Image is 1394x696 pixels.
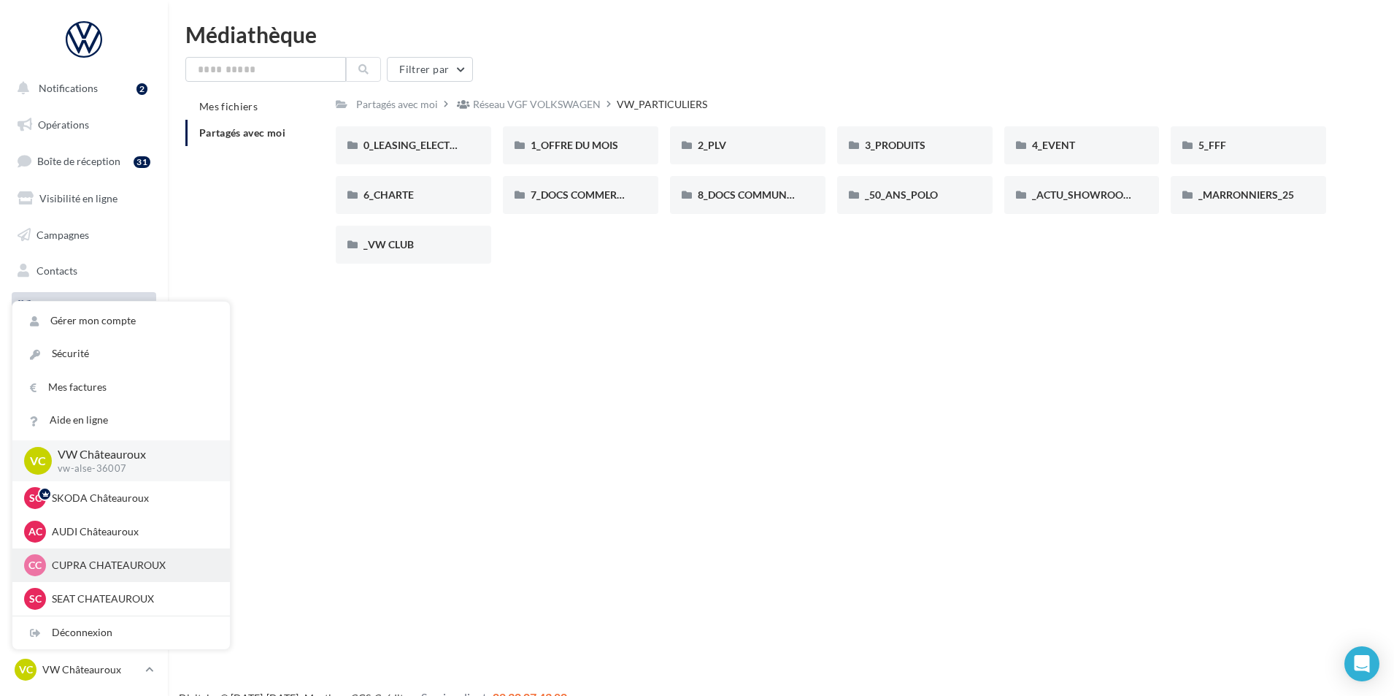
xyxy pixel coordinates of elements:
div: Déconnexion [12,616,230,649]
span: Opérations [38,118,89,131]
span: 5_FFF [1198,139,1226,151]
span: 0_LEASING_ELECTRIQUE [363,139,480,151]
a: Campagnes DataOnDemand [9,413,159,456]
a: PLV et print personnalisable [9,364,159,408]
p: AUDI Châteauroux [52,524,212,539]
a: Sécurité [12,337,230,370]
span: Mes fichiers [199,100,258,112]
div: Réseau VGF VOLKSWAGEN [473,97,601,112]
p: VW Châteauroux [58,446,207,463]
span: 2_PLV [698,139,726,151]
a: Médiathèque [9,292,159,323]
div: Partagés avec moi [356,97,438,112]
div: 31 [134,156,150,168]
a: Campagnes [9,220,159,251]
button: Notifications 2 [9,73,153,104]
a: Mes factures [12,371,230,404]
p: VW Châteauroux [42,662,139,677]
span: 1_OFFRE DU MOIS [531,139,618,151]
span: _MARRONNIERS_25 [1198,188,1294,201]
a: Calendrier [9,329,159,359]
span: _VW CLUB [363,238,414,251]
a: Opérations [9,110,159,140]
div: 2 [136,83,147,95]
span: CC [28,558,42,573]
span: 3_PRODUITS [865,139,925,151]
span: _ACTU_SHOWROOM [1032,188,1133,201]
p: SEAT CHATEAUROUX [52,592,212,606]
span: Campagnes [36,228,89,240]
a: Contacts [9,256,159,286]
span: _50_ANS_POLO [865,188,938,201]
span: 4_EVENT [1032,139,1075,151]
span: VC [30,452,46,469]
div: Médiathèque [185,23,1376,45]
span: 7_DOCS COMMERCIAUX [531,188,648,201]
p: vw-alse-36007 [58,462,207,475]
div: Open Intercom Messenger [1344,646,1379,681]
span: Contacts [36,264,77,277]
div: VW_PARTICULIERS [617,97,707,112]
span: 8_DOCS COMMUNICATION [698,188,828,201]
span: SC [29,491,42,505]
a: Boîte de réception31 [9,145,159,177]
p: CUPRA CHATEAUROUX [52,558,212,573]
a: Visibilité en ligne [9,183,159,214]
span: 6_CHARTE [363,188,414,201]
p: SKODA Châteauroux [52,491,212,505]
a: Gérer mon compte [12,305,230,337]
span: Visibilité en ligne [39,192,118,204]
a: Aide en ligne [12,404,230,437]
a: VC VW Châteauroux [12,656,156,684]
span: AC [28,524,42,539]
span: Boîte de réception [37,155,120,167]
span: VC [19,662,33,677]
span: SC [29,592,42,606]
span: Partagés avec moi [199,126,285,139]
button: Filtrer par [387,57,473,82]
span: Notifications [39,82,98,94]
